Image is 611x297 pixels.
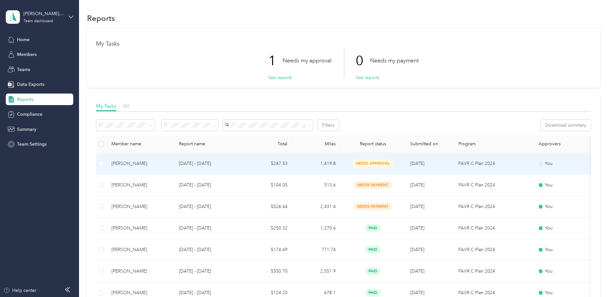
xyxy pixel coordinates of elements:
[539,289,593,296] div: You
[179,225,239,232] p: [DATE] - [DATE]
[111,160,169,167] div: [PERSON_NAME]
[354,203,392,210] span: needs payment
[268,47,283,74] p: 1
[458,289,528,296] p: FAVR C Plan 2024
[539,160,593,167] div: You
[111,246,169,253] div: [PERSON_NAME]
[458,225,528,232] p: FAVR C Plan 2024
[250,141,288,147] div: Total
[410,247,424,252] span: [DATE]
[458,268,528,275] p: FAVR C Plan 2024
[293,196,341,218] td: 2,431.4
[96,103,116,109] span: My Tasks
[4,287,36,294] button: Help center
[17,51,37,58] span: Members
[539,182,593,189] div: You
[539,246,593,253] div: You
[458,246,528,253] p: FAVR C Plan 2024
[244,153,293,175] td: $247.53
[17,111,42,118] span: Compliance
[179,182,239,189] p: [DATE] - [DATE]
[410,268,424,274] span: [DATE]
[111,268,169,275] div: [PERSON_NAME]
[179,203,239,210] p: [DATE] - [DATE]
[453,196,534,218] td: FAVR C Plan 2024
[244,218,293,239] td: $250.32
[453,261,534,282] td: FAVR C Plan 2024
[17,141,47,148] span: Team Settings
[370,57,419,65] p: Needs my payment
[458,203,528,210] p: FAVR C Plan 2024
[244,239,293,261] td: $174.49
[356,74,379,81] button: See reports
[453,153,534,175] td: FAVR C Plan 2024
[87,15,115,22] h1: Reports
[410,290,424,295] span: [DATE]
[410,204,424,209] span: [DATE]
[354,181,392,189] span: needs payment
[405,135,453,153] th: Submitted on
[575,261,611,297] iframe: Everlance-gr Chat Button Frame
[410,161,424,166] span: [DATE]
[353,160,393,167] span: needs approval
[539,268,593,275] div: You
[17,66,30,73] span: Teams
[23,19,53,23] div: Team dashboard
[17,96,33,103] span: Reports
[365,246,381,253] span: paid
[17,36,30,43] span: Home
[123,103,129,109] span: All
[317,120,339,131] button: Filters
[179,268,239,275] p: [DATE] - [DATE]
[23,10,64,17] div: [PERSON_NAME][EMAIL_ADDRESS][PERSON_NAME][DOMAIN_NAME]
[539,225,593,232] div: You
[111,289,169,296] div: [PERSON_NAME]
[453,175,534,196] td: FAVR C Plan 2024
[283,57,332,65] p: Needs my approval
[293,261,341,282] td: 2,551.9
[244,196,293,218] td: $526.64
[293,218,341,239] td: 1,270.6
[111,182,169,189] div: [PERSON_NAME]
[453,135,534,153] th: Program
[298,141,336,147] div: Miles
[356,47,370,74] p: 0
[111,225,169,232] div: [PERSON_NAME]
[179,246,239,253] p: [DATE] - [DATE]
[268,74,292,81] button: See reports
[410,182,424,188] span: [DATE]
[453,239,534,261] td: FAVR C Plan 2024
[244,261,293,282] td: $550.70
[365,289,381,296] span: paid
[365,267,381,275] span: paid
[17,81,44,88] span: Data Exports
[96,40,591,47] h1: My Tasks
[106,135,174,153] th: Member name
[174,135,244,153] th: Report name
[179,160,239,167] p: [DATE] - [DATE]
[244,175,293,196] td: $104.05
[539,203,593,210] div: You
[17,126,36,133] span: Summary
[458,160,528,167] p: FAVR C Plan 2024
[179,289,239,296] p: [DATE] - [DATE]
[346,141,400,147] span: Report status
[458,182,528,189] p: FAVR C Plan 2024
[293,175,341,196] td: 513.6
[541,120,591,131] button: Download summary
[293,153,341,175] td: 1,419.8
[410,225,424,231] span: [DATE]
[453,218,534,239] td: FAVR C Plan 2024
[365,224,381,232] span: paid
[534,135,598,153] th: Approvers
[111,141,169,147] div: Member name
[111,203,169,210] div: [PERSON_NAME]
[293,239,341,261] td: 771.74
